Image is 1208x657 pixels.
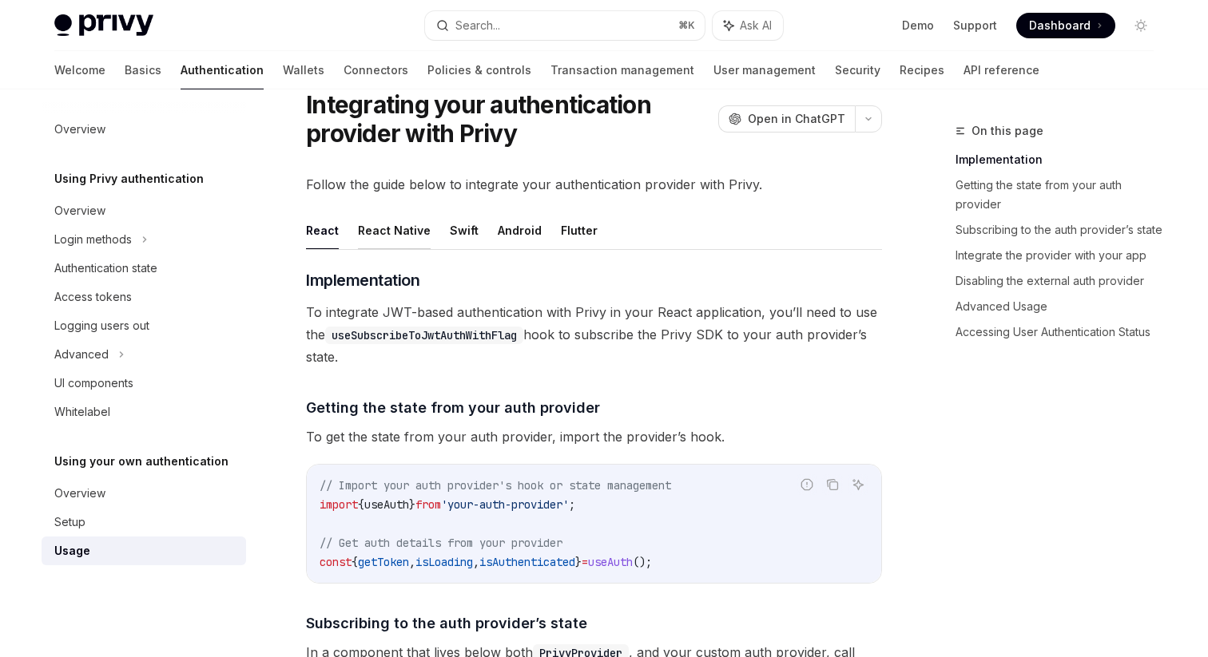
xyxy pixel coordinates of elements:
[569,497,575,512] span: ;
[797,474,817,495] button: Report incorrect code
[320,555,352,569] span: const
[325,327,523,344] code: useSubscribeToJwtAuthWithFlag
[956,217,1166,243] a: Subscribing to the auth provider’s state
[42,311,246,340] a: Logging users out
[306,212,339,249] button: React
[358,212,431,249] button: React Native
[550,51,694,89] a: Transaction management
[306,173,882,196] span: Follow the guide below to integrate your authentication provider with Privy.
[956,268,1166,294] a: Disabling the external auth provider
[964,51,1039,89] a: API reference
[415,497,441,512] span: from
[713,11,783,40] button: Ask AI
[1016,13,1115,38] a: Dashboard
[42,115,246,144] a: Overview
[718,105,855,133] button: Open in ChatGPT
[1029,18,1091,34] span: Dashboard
[54,316,149,335] div: Logging users out
[54,120,105,139] div: Overview
[54,230,132,249] div: Login methods
[352,555,358,569] span: {
[42,196,246,225] a: Overview
[498,212,542,249] button: Android
[972,121,1043,141] span: On this page
[740,18,772,34] span: Ask AI
[473,555,479,569] span: ,
[441,497,569,512] span: 'your-auth-provider'
[900,51,944,89] a: Recipes
[953,18,997,34] a: Support
[678,19,695,32] span: ⌘ K
[450,212,479,249] button: Swift
[835,51,880,89] a: Security
[54,452,228,471] h5: Using your own authentication
[181,51,264,89] a: Authentication
[425,11,705,40] button: Search...⌘K
[561,212,598,249] button: Flutter
[125,51,161,89] a: Basics
[42,283,246,311] a: Access tokens
[306,397,600,418] span: Getting the state from your auth provider
[344,51,408,89] a: Connectors
[306,612,587,634] span: Subscribing to the auth provider’s state
[822,474,843,495] button: Copy the contents from the code block
[409,497,415,512] span: }
[455,16,500,35] div: Search...
[364,497,409,512] span: useAuth
[283,51,324,89] a: Wallets
[42,369,246,398] a: UI components
[902,18,934,34] a: Demo
[306,301,882,368] span: To integrate JWT-based authentication with Privy in your React application, you’ll need to use th...
[358,555,409,569] span: getToken
[54,259,157,278] div: Authentication state
[479,555,575,569] span: isAuthenticated
[415,555,473,569] span: isLoading
[306,269,419,291] span: Implementation
[306,90,712,148] h1: Integrating your authentication provider with Privy
[320,478,671,493] span: // Import your auth provider's hook or state management
[956,319,1166,345] a: Accessing User Authentication Status
[582,555,588,569] span: =
[54,541,90,560] div: Usage
[42,254,246,283] a: Authentication state
[320,536,562,550] span: // Get auth details from your provider
[54,14,153,37] img: light logo
[956,294,1166,319] a: Advanced Usage
[54,345,109,364] div: Advanced
[54,484,105,503] div: Overview
[956,172,1166,217] a: Getting the state from your auth provider
[42,398,246,426] a: Whitelabel
[54,402,110,422] div: Whitelabel
[54,201,105,220] div: Overview
[956,147,1166,172] a: Implementation
[588,555,633,569] span: useAuth
[409,555,415,569] span: ,
[848,474,868,495] button: Ask AI
[42,508,246,536] a: Setup
[320,497,358,512] span: import
[358,497,364,512] span: {
[427,51,531,89] a: Policies & controls
[42,479,246,508] a: Overview
[713,51,816,89] a: User management
[748,111,845,127] span: Open in ChatGPT
[54,51,105,89] a: Welcome
[54,513,85,532] div: Setup
[956,243,1166,268] a: Integrate the provider with your app
[54,374,133,393] div: UI components
[575,555,582,569] span: }
[1128,13,1154,38] button: Toggle dark mode
[306,425,882,448] span: To get the state from your auth provider, import the provider’s hook.
[42,536,246,565] a: Usage
[54,287,132,307] div: Access tokens
[54,169,204,188] h5: Using Privy authentication
[633,555,652,569] span: ();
